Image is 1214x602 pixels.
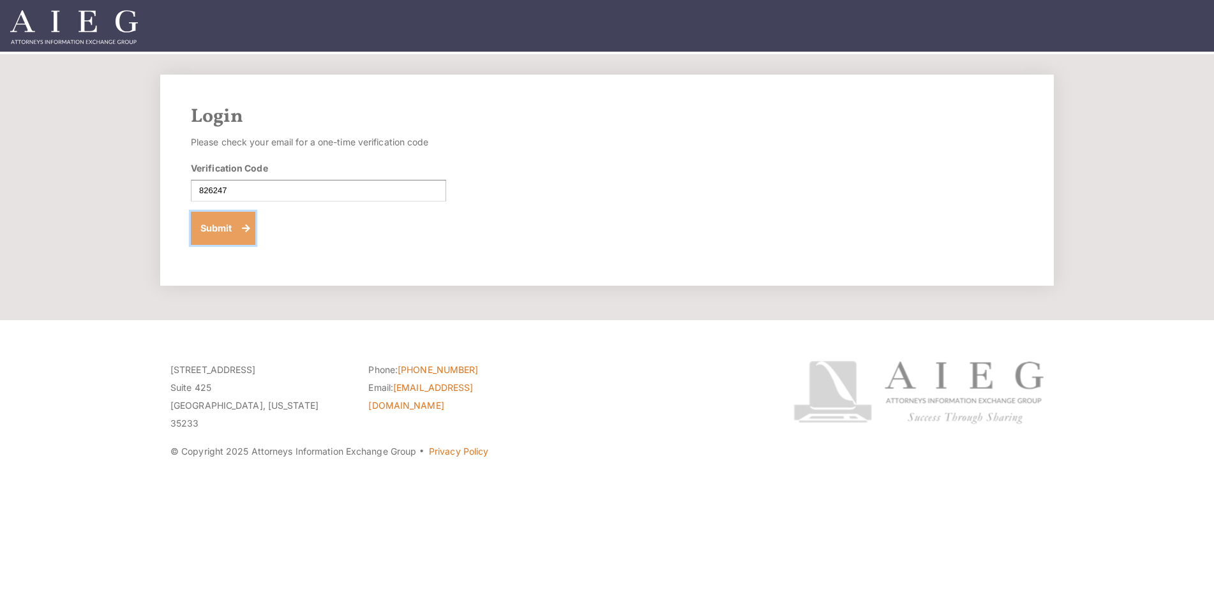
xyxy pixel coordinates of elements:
a: [EMAIL_ADDRESS][DOMAIN_NAME] [368,382,473,411]
li: Email: [368,379,547,415]
a: Privacy Policy [429,446,488,457]
img: Attorneys Information Exchange Group logo [793,361,1044,424]
button: Submit [191,212,255,245]
p: Please check your email for a one-time verification code [191,133,446,151]
p: [STREET_ADDRESS] Suite 425 [GEOGRAPHIC_DATA], [US_STATE] 35233 [170,361,349,432]
h2: Login [191,105,1023,128]
img: Attorneys Information Exchange Group [10,10,138,44]
a: [PHONE_NUMBER] [398,364,478,375]
label: Verification Code [191,161,268,175]
li: Phone: [368,361,547,379]
p: © Copyright 2025 Attorneys Information Exchange Group [170,443,746,460]
span: · [419,451,424,457]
